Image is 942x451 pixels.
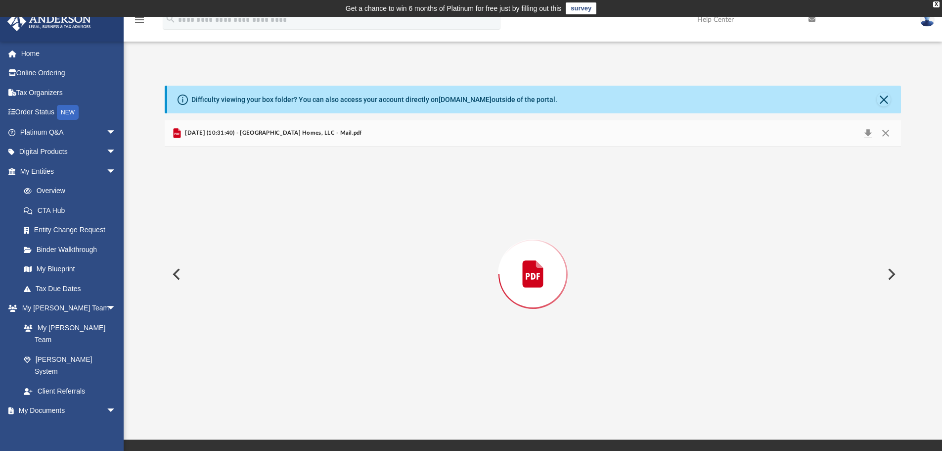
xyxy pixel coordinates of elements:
[106,299,126,319] span: arrow_drop_down
[7,102,131,123] a: Order StatusNEW
[106,122,126,143] span: arrow_drop_down
[14,259,126,279] a: My Blueprint
[859,126,877,140] button: Download
[877,93,891,106] button: Close
[7,401,126,421] a: My Documentsarrow_drop_down
[7,63,131,83] a: Online Ordering
[165,260,186,288] button: Previous File
[7,161,131,181] a: My Entitiesarrow_drop_down
[106,142,126,162] span: arrow_drop_down
[191,95,557,105] div: Difficulty viewing your box folder? You can also access your account directly on outside of the p...
[106,401,126,421] span: arrow_drop_down
[183,129,362,138] span: [DATE] (10:31:40) - [GEOGRAPHIC_DATA] Homes, LLC - Mail.pdf
[566,2,596,14] a: survey
[14,350,126,381] a: [PERSON_NAME] System
[14,220,131,240] a: Entity Change Request
[14,181,131,201] a: Overview
[14,318,121,350] a: My [PERSON_NAME] Team
[106,161,126,182] span: arrow_drop_down
[7,83,131,102] a: Tax Organizers
[933,1,940,7] div: close
[439,96,492,103] a: [DOMAIN_NAME]
[880,260,901,288] button: Next File
[14,279,131,299] a: Tax Due Dates
[7,299,126,318] a: My [PERSON_NAME] Teamarrow_drop_down
[7,142,131,162] a: Digital Productsarrow_drop_down
[14,200,131,220] a: CTA Hub
[4,12,94,31] img: Anderson Advisors Platinum Portal
[165,13,176,24] i: search
[134,14,145,26] i: menu
[7,44,131,63] a: Home
[346,2,562,14] div: Get a chance to win 6 months of Platinum for free just by filling out this
[14,240,131,259] a: Binder Walkthrough
[57,105,79,120] div: NEW
[7,122,131,142] a: Platinum Q&Aarrow_drop_down
[14,381,126,401] a: Client Referrals
[920,12,935,27] img: User Pic
[165,120,901,402] div: Preview
[134,19,145,26] a: menu
[877,126,895,140] button: Close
